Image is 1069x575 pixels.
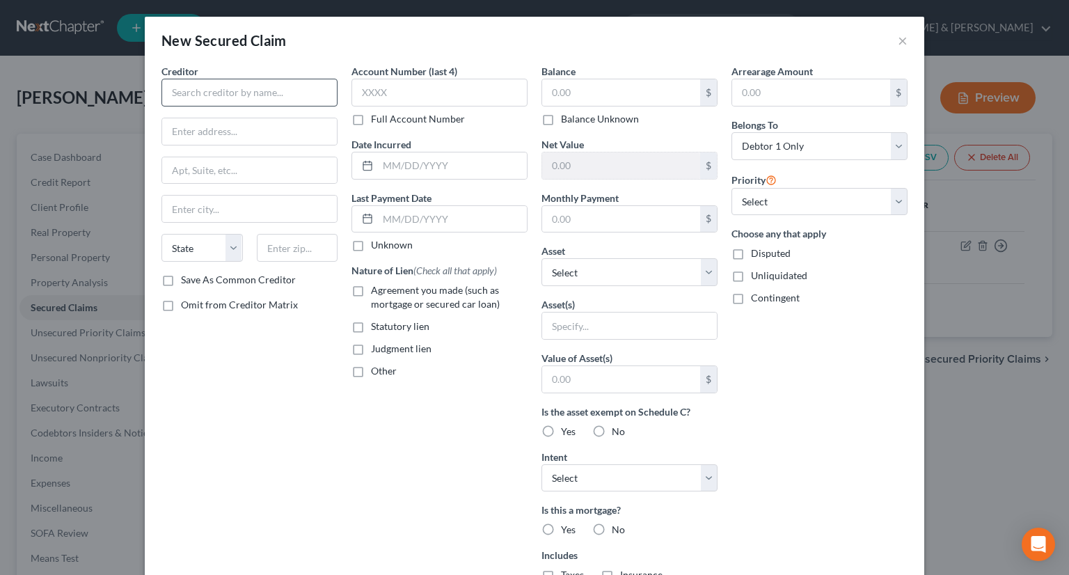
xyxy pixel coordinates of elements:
[161,31,287,50] div: New Secured Claim
[751,247,791,259] span: Disputed
[371,112,465,126] label: Full Account Number
[351,64,457,79] label: Account Number (last 4)
[700,366,717,393] div: $
[731,171,777,188] label: Priority
[612,425,625,437] span: No
[162,196,337,222] input: Enter city...
[541,404,718,419] label: Is the asset exempt on Schedule C?
[181,299,298,310] span: Omit from Creditor Matrix
[541,503,718,517] label: Is this a mortgage?
[351,79,528,107] input: XXXX
[731,119,778,131] span: Belongs To
[161,79,338,107] input: Search creditor by name...
[612,523,625,535] span: No
[898,32,908,49] button: ×
[541,64,576,79] label: Balance
[371,342,431,354] span: Judgment lien
[181,273,296,287] label: Save As Common Creditor
[700,152,717,179] div: $
[731,226,908,241] label: Choose any that apply
[700,79,717,106] div: $
[542,79,700,106] input: 0.00
[351,137,411,152] label: Date Incurred
[541,351,612,365] label: Value of Asset(s)
[541,191,619,205] label: Monthly Payment
[751,269,807,281] span: Unliquidated
[561,425,576,437] span: Yes
[371,238,413,252] label: Unknown
[541,450,567,464] label: Intent
[542,313,717,339] input: Specify...
[162,118,337,145] input: Enter address...
[541,245,565,257] span: Asset
[161,65,198,77] span: Creditor
[751,292,800,304] span: Contingent
[378,152,527,179] input: MM/DD/YYYY
[1022,528,1055,561] div: Open Intercom Messenger
[371,284,500,310] span: Agreement you made (such as mortgage or secured car loan)
[378,206,527,233] input: MM/DD/YYYY
[351,263,497,278] label: Nature of Lien
[371,320,429,332] span: Statutory lien
[541,548,718,562] label: Includes
[351,191,431,205] label: Last Payment Date
[731,64,813,79] label: Arrearage Amount
[732,79,890,106] input: 0.00
[541,137,584,152] label: Net Value
[542,366,700,393] input: 0.00
[257,234,338,262] input: Enter zip...
[541,297,575,312] label: Asset(s)
[371,365,397,377] span: Other
[561,523,576,535] span: Yes
[890,79,907,106] div: $
[542,152,700,179] input: 0.00
[413,265,497,276] span: (Check all that apply)
[162,157,337,184] input: Apt, Suite, etc...
[542,206,700,233] input: 0.00
[700,206,717,233] div: $
[561,112,639,126] label: Balance Unknown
